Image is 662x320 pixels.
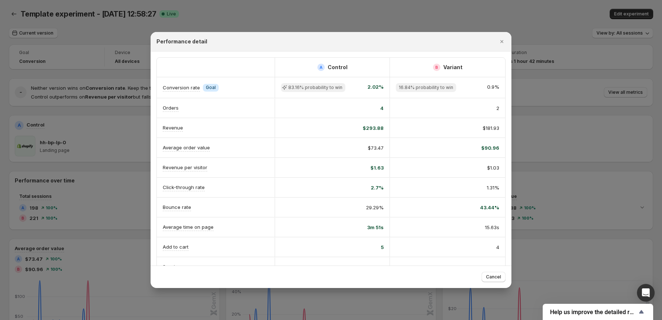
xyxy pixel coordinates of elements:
[486,274,501,280] span: Cancel
[370,164,384,171] span: $1.63
[435,65,438,70] h2: B
[363,124,384,132] span: $293.88
[156,38,207,45] h2: Performance detail
[367,83,384,92] span: 2.02%
[496,104,499,112] span: 2
[368,144,384,152] span: $73.47
[366,204,384,211] span: 29.29%
[381,243,384,251] span: 5
[480,204,499,211] span: 43.44%
[163,124,183,131] p: Revenue
[206,85,216,90] span: Goal
[328,64,348,71] h2: Control
[367,224,384,231] span: 3m 51s
[496,243,499,251] span: 4
[163,184,205,191] p: Click-through rate
[637,284,655,302] div: Open Intercom Messenger
[483,124,499,132] span: $181.93
[371,184,384,191] span: 2.7%
[487,83,499,92] span: 0.9%
[163,84,200,91] p: Conversion rate
[490,263,499,271] span: 221
[163,263,183,270] p: Sessions
[482,272,506,282] button: Cancel
[399,85,453,90] span: 16.84% probability to win
[320,65,323,70] h2: A
[163,164,207,171] p: Revenue per visitor
[485,224,499,231] span: 15.63s
[481,144,499,152] span: $90.96
[487,184,499,191] span: 1.31%
[163,223,214,231] p: Average time on page
[163,104,179,111] p: Orders
[376,263,384,271] span: 198
[487,164,499,171] span: $1.03
[497,36,507,47] button: Close
[550,309,637,316] span: Help us improve the detailed report for A/B campaigns
[550,307,646,316] button: Show survey - Help us improve the detailed report for A/B campaigns
[380,104,384,112] span: 4
[443,64,462,71] h2: Variant
[288,85,342,90] span: 83.16% probability to win
[163,243,189,250] p: Add to cart
[163,203,191,211] p: Bounce rate
[163,144,210,151] p: Average order value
